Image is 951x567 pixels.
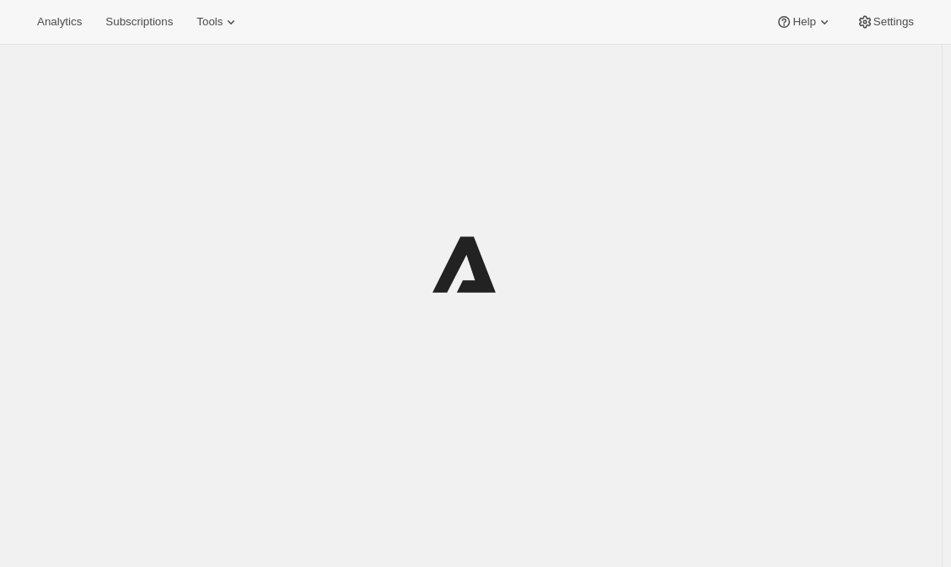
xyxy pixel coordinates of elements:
[105,15,173,29] span: Subscriptions
[196,15,223,29] span: Tools
[846,10,924,34] button: Settings
[95,10,183,34] button: Subscriptions
[873,15,914,29] span: Settings
[766,10,842,34] button: Help
[37,15,82,29] span: Analytics
[27,10,92,34] button: Analytics
[792,15,815,29] span: Help
[186,10,250,34] button: Tools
